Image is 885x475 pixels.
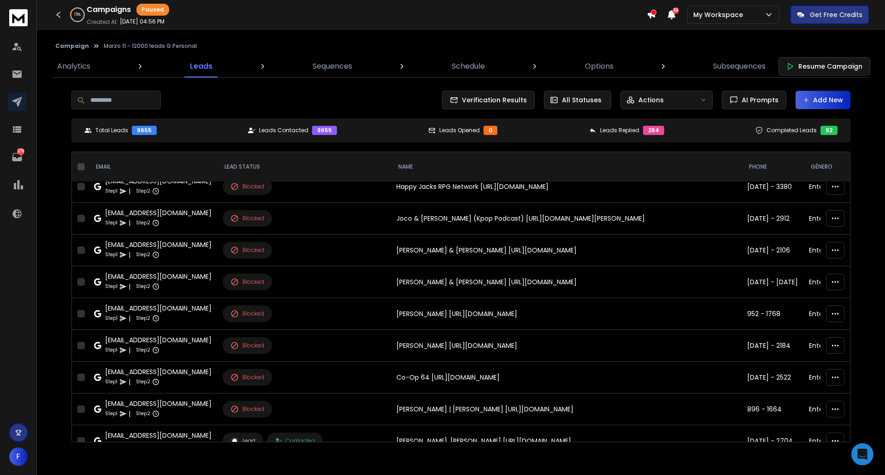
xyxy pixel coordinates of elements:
p: Leads Contacted [259,127,308,134]
p: 379 [17,148,24,155]
a: Leads [184,55,218,77]
td: Joco & [PERSON_NAME] (Kpop Podcast) [URL][DOMAIN_NAME][PERSON_NAME] [391,203,742,235]
button: F [9,447,28,466]
p: Completed Leads [767,127,817,134]
td: [DATE] - 2912 [742,203,803,235]
td: [PERSON_NAME] | [PERSON_NAME] [URL][DOMAIN_NAME] [391,393,742,425]
td: [DATE] - 2184 [742,330,803,362]
p: Leads Opened [439,127,480,134]
button: Add New [796,91,850,109]
div: [EMAIL_ADDRESS][DOMAIN_NAME] [105,240,212,249]
td: Entertainment News [803,203,880,235]
th: género [803,152,880,182]
div: [EMAIL_ADDRESS][DOMAIN_NAME] [105,272,212,281]
div: Blocked [230,246,264,254]
p: Step 1 [105,409,118,418]
p: Analytics [57,61,90,72]
h1: Campaigns [87,4,131,15]
div: Paused [136,4,169,16]
a: Analytics [52,55,96,77]
td: [DATE] - 3380 [742,171,803,203]
div: Blocked [230,341,264,350]
p: | [129,187,130,196]
p: Subsequences [713,61,766,72]
div: [EMAIL_ADDRESS][DOMAIN_NAME] [105,335,212,345]
td: Entertainment News [803,393,880,425]
p: [DATE] 04:56 PM [120,18,165,25]
p: Leads Replied [600,127,639,134]
td: Entertainment News [803,330,880,362]
span: AI Prompts [738,95,779,105]
button: Campaign [55,42,89,50]
p: Step 1 [105,441,118,450]
div: 0 [484,126,497,135]
td: Entertainment News [803,171,880,203]
p: Sequences [313,61,352,72]
a: Options [579,55,619,77]
div: Blocked [230,278,264,286]
p: 15 % [74,12,81,18]
div: Blocked [230,182,264,191]
div: [EMAIL_ADDRESS][DOMAIN_NAME] [105,304,212,313]
p: My Workspace [693,10,747,19]
th: LEAD STATUS [217,152,391,182]
p: Step 2 [136,441,150,450]
td: Entertainment News [803,425,880,457]
th: Phone [742,152,803,182]
td: [PERSON_NAME] & [PERSON_NAME] [URL][DOMAIN_NAME] [391,235,742,266]
p: Marzo 11 - 12000 leads G Personal [104,42,197,50]
div: Open Intercom Messenger [851,443,873,465]
div: Contacted [275,437,315,445]
p: Schedule [452,61,485,72]
td: Entertainment News [803,362,880,393]
p: Step 2 [136,377,150,387]
td: [PERSON_NAME] & [PERSON_NAME] [URL][DOMAIN_NAME] [391,266,742,298]
td: Entertainment News [803,298,880,330]
p: Total Leads [95,127,128,134]
td: Co-Op 64 [URL][DOMAIN_NAME] [391,362,742,393]
p: Step 1 [105,250,118,259]
button: AI Prompts [722,91,786,109]
p: Step 2 [136,187,150,196]
td: Entertainment News [803,235,880,266]
td: [DATE] - [DATE] [742,266,803,298]
p: Step 2 [136,346,150,355]
p: Leads [190,61,212,72]
p: Step 1 [105,346,118,355]
p: Step 2 [136,282,150,291]
p: | [129,250,130,259]
div: 9655 [132,126,157,135]
div: 92 [820,126,838,135]
p: Step 2 [136,218,150,228]
img: logo [9,9,28,26]
p: | [129,314,130,323]
td: Happy Jacks RPG Network [URL][DOMAIN_NAME] [391,171,742,203]
div: Blocked [230,373,264,381]
a: Schedule [446,55,490,77]
div: [EMAIL_ADDRESS][DOMAIN_NAME] [105,399,212,408]
a: 379 [8,148,26,166]
p: Step 1 [105,218,118,228]
p: | [129,346,130,355]
button: Verification Results [442,91,535,109]
td: 952 - 1768 [742,298,803,330]
div: Blocked [230,405,264,413]
span: Verification Results [458,95,527,105]
p: Created At: [87,18,118,26]
td: [DATE] - 2522 [742,362,803,393]
div: 9655 [312,126,337,135]
p: | [129,441,130,450]
p: | [129,409,130,418]
td: [PERSON_NAME] [URL][DOMAIN_NAME] [391,330,742,362]
a: Sequences [307,55,358,77]
div: [EMAIL_ADDRESS][DOMAIN_NAME] [105,367,212,376]
td: [DATE] - 2704 [742,425,803,457]
p: Step 1 [105,282,118,291]
p: | [129,377,130,387]
td: [PERSON_NAME] [URL][DOMAIN_NAME] [391,298,742,330]
p: Step 1 [105,377,118,387]
div: 284 [643,126,664,135]
th: NAME [391,152,742,182]
p: Step 2 [136,250,150,259]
